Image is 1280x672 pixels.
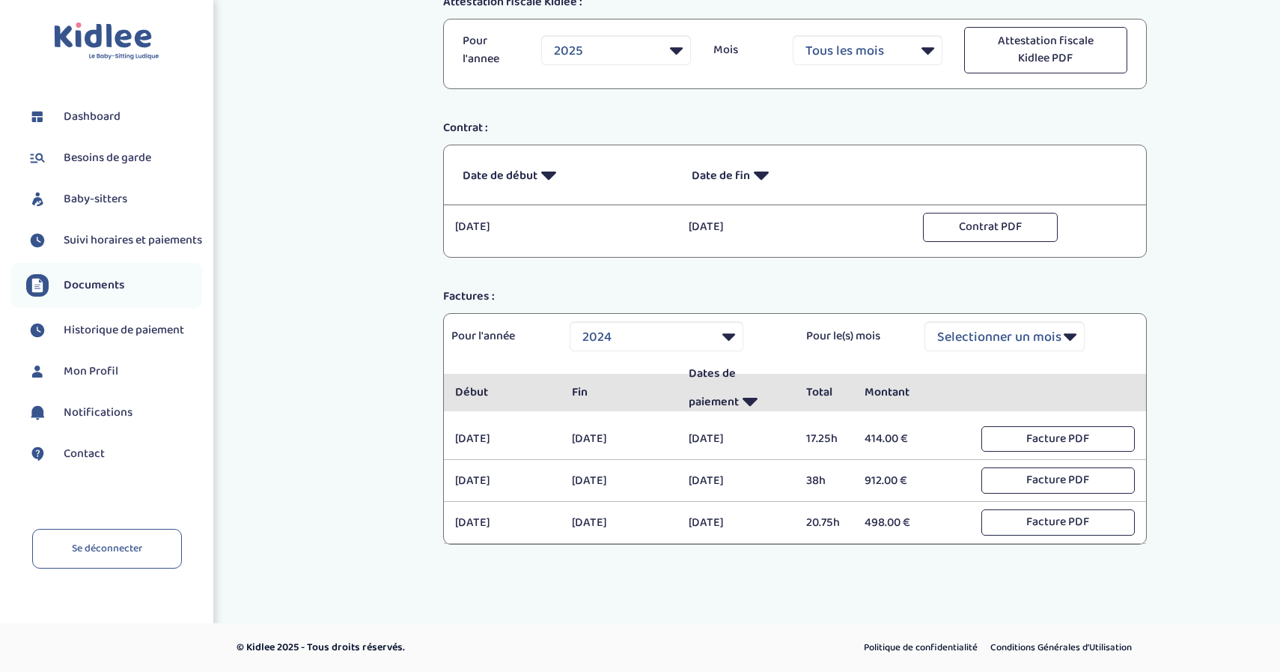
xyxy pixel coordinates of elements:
p: © Kidlee 2025 - Tous droits réservés. [237,640,704,656]
p: 912.00 € [865,472,959,490]
p: [DATE] [455,472,549,490]
span: Historique de paiement [64,321,184,339]
span: Contact [64,445,105,463]
a: Besoins de garde [26,147,202,169]
a: Historique de paiement [26,319,202,342]
a: Contact [26,443,202,465]
a: Se déconnecter [32,529,182,569]
p: [DATE] [689,472,783,490]
img: logo.svg [54,22,159,61]
p: 17.25h [806,430,842,448]
button: Contrat PDF [923,213,1058,242]
img: suivihoraire.svg [26,319,49,342]
span: Besoins de garde [64,149,151,167]
p: [DATE] [455,218,667,236]
span: Documents [64,276,125,294]
p: [DATE] [572,472,666,490]
p: Pour l'année [451,327,547,345]
div: Factures : [432,288,1158,306]
p: Pour le(s) mois [806,327,902,345]
span: Suivi horaires et paiements [64,231,202,249]
img: contact.svg [26,443,49,465]
p: [DATE] [455,430,549,448]
div: Contrat : [432,119,1158,137]
a: Attestation fiscale Kidlee PDF [964,41,1127,58]
p: 498.00 € [865,514,959,532]
a: Baby-sitters [26,188,202,211]
p: Mois [713,41,770,59]
p: Dates de paiement [689,365,783,420]
p: [DATE] [689,430,783,448]
p: Montant [865,384,959,402]
img: profil.svg [26,360,49,383]
p: [DATE] [689,218,900,236]
p: Total [806,384,842,402]
button: Attestation fiscale Kidlee PDF [964,27,1127,73]
span: Dashboard [64,108,121,126]
p: Fin [572,384,666,402]
p: Date de début [463,157,669,193]
p: 20.75h [806,514,842,532]
p: [DATE] [572,514,666,532]
img: documents.svg [26,274,49,297]
p: 38h [806,472,842,490]
a: Notifications [26,402,202,424]
p: Date de fin [692,157,898,193]
button: Facture PDF [981,509,1135,536]
button: Facture PDF [981,467,1135,494]
a: Mon Profil [26,360,202,383]
img: notification.svg [26,402,49,424]
img: babysitters.svg [26,188,49,211]
p: Pour l'annee [463,32,519,68]
span: Notifications [64,404,132,422]
p: 414.00 € [865,430,959,448]
span: Baby-sitters [64,190,127,208]
p: [DATE] [572,430,666,448]
p: Début [455,384,549,402]
span: Mon Profil [64,363,118,381]
a: Dashboard [26,106,202,128]
a: Contrat PDF [923,218,1058,234]
p: [DATE] [455,514,549,532]
a: Documents [26,274,202,297]
img: suivihoraire.svg [26,229,49,252]
img: dashboard.svg [26,106,49,128]
a: Suivi horaires et paiements [26,229,202,252]
img: besoin.svg [26,147,49,169]
p: [DATE] [689,514,783,532]
button: Facture PDF [981,426,1135,452]
a: Politique de confidentialité [859,638,983,658]
a: Conditions Générales d’Utilisation [985,638,1137,658]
